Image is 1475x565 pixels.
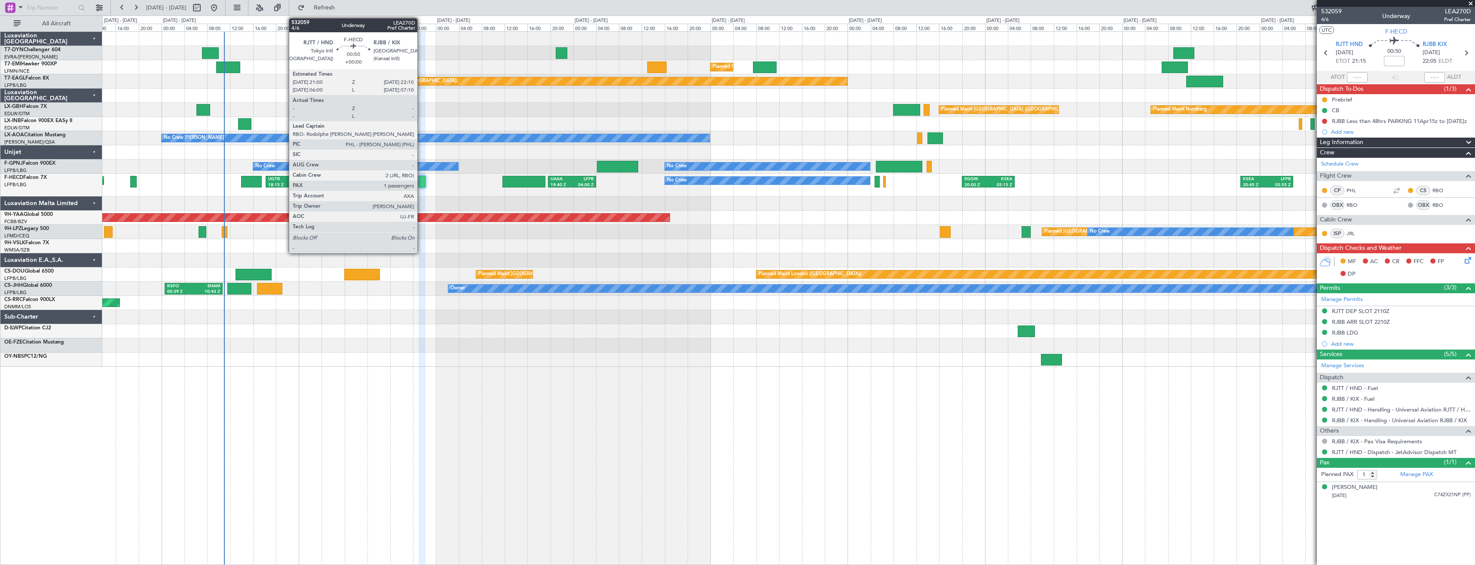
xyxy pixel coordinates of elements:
[756,24,779,31] div: 08:00
[642,24,664,31] div: 12:00
[1330,200,1344,210] div: OBX
[1320,138,1363,147] span: Leg Information
[1332,318,1390,325] div: RJBB ARR SLOT 2210Z
[1243,176,1267,182] div: KSEA
[505,24,527,31] div: 12:00
[551,182,572,188] div: 19:40 Z
[1031,24,1053,31] div: 08:00
[1438,57,1452,66] span: ELDT
[1191,24,1214,31] div: 12:00
[988,182,1012,188] div: 05:15 Z
[1320,171,1352,181] span: Flight Crew
[1331,340,1471,347] div: Add new
[4,118,21,123] span: LX-INB
[619,24,642,31] div: 08:00
[4,61,57,67] a: T7-EMIHawker 900XP
[1423,40,1447,49] span: RJBB KIX
[294,1,345,15] button: Refresh
[962,24,985,31] div: 20:00
[1447,73,1461,82] span: ALDT
[1438,258,1444,266] span: FP
[1414,258,1423,266] span: FFC
[1153,103,1207,116] div: Planned Maint Nurnberg
[1332,307,1389,315] div: RJTT DEP SLOT 2110Z
[4,76,25,81] span: T7-EAGL
[1305,24,1328,31] div: 08:00
[1077,24,1099,31] div: 16:00
[1444,458,1457,467] span: (1/1)
[1332,117,1467,125] div: RJBB Less than 48hrs PARKING 11Apr15z to [DATE]z
[1348,270,1356,279] span: DP
[4,104,47,109] a: LX-GBHFalcon 7X
[1332,107,1339,114] div: CB
[1332,483,1377,492] div: [PERSON_NAME]
[1099,24,1122,31] div: 20:00
[300,17,333,25] div: [DATE] - [DATE]
[1261,17,1294,25] div: [DATE] - [DATE]
[1347,72,1368,83] input: --:--
[4,283,23,288] span: CS-JHH
[964,182,988,188] div: 20:00 Z
[4,297,55,302] a: CS-RRCFalcon 900LX
[1090,225,1110,238] div: No Crew
[459,24,482,31] div: 04:00
[162,24,184,31] div: 00:00
[1432,187,1452,194] a: RBO
[1320,350,1342,359] span: Services
[1346,187,1366,194] a: PHL
[163,17,196,25] div: [DATE] - [DATE]
[1423,57,1436,66] span: 22:05
[1267,182,1291,188] div: 05:55 Z
[4,181,27,188] a: LFPB/LBG
[1332,492,1346,499] span: [DATE]
[4,68,30,74] a: LFMN/NCE
[253,24,276,31] div: 16:00
[4,269,24,274] span: CS-DOU
[1321,160,1359,169] a: Schedule Crew
[4,297,23,302] span: CS-RRC
[1320,426,1339,436] span: Others
[4,54,58,60] a: EVRA/[PERSON_NAME]
[1336,49,1353,57] span: [DATE]
[1331,73,1345,82] span: ATOT
[1444,350,1457,359] span: (5/5)
[437,17,470,25] div: [DATE] - [DATE]
[4,104,23,109] span: LX-GBH
[733,24,756,31] div: 04:00
[22,21,91,27] span: All Aircraft
[4,283,52,288] a: CS-JHHGlobal 6000
[1346,201,1366,209] a: RBO
[1321,7,1342,16] span: 532059
[1332,395,1374,402] a: RJBB / KIX - Fuel
[1332,406,1471,413] a: RJTT / HND - Handling - Universal Aviation RJTT / HND
[825,24,848,31] div: 20:00
[4,247,30,253] a: WMSA/SZB
[1331,128,1471,135] div: Add new
[104,17,137,25] div: [DATE] - [DATE]
[1336,40,1363,49] span: RJTT HND
[1444,16,1471,23] span: Pref Charter
[1168,24,1191,31] div: 08:00
[1319,26,1334,34] button: UTC
[4,212,24,217] span: 9H-YAA
[321,24,344,31] div: 04:00
[688,24,710,31] div: 20:00
[26,1,76,14] input: Trip Number
[268,182,292,188] div: 18:15 Z
[1385,27,1407,36] span: F-HECD
[4,354,47,359] a: OY-NBSPC12/NG
[941,103,1077,116] div: Planned Maint [GEOGRAPHIC_DATA] ([GEOGRAPHIC_DATA])
[9,17,93,31] button: All Aircraft
[894,24,916,31] div: 08:00
[986,17,1019,25] div: [DATE] - [DATE]
[306,5,343,11] span: Refresh
[347,75,457,88] div: Planned Maint [US_STATE] ([GEOGRAPHIC_DATA])
[1332,438,1422,445] a: RJBB / KIX - Pax Visa Requirements
[367,24,390,31] div: 12:00
[482,24,505,31] div: 08:00
[667,160,687,173] div: No Crew
[4,269,54,274] a: CS-DOUGlobal 6500
[1423,49,1440,57] span: [DATE]
[667,174,687,187] div: No Crew
[4,325,21,331] span: D-ILWP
